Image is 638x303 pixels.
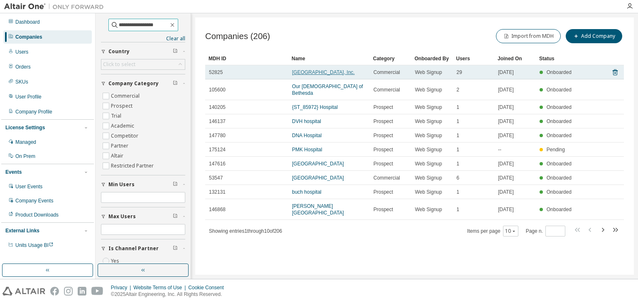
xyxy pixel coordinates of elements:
[373,175,400,181] span: Commercial
[111,121,136,131] label: Academic
[15,183,42,190] div: User Events
[292,189,321,195] a: buch hospital
[415,175,442,181] span: Web Signup
[292,133,321,138] a: DNA Hospital
[373,69,400,76] span: Commercial
[292,161,344,167] a: [GEOGRAPHIC_DATA]
[111,131,140,141] label: Competitor
[101,42,185,61] button: Country
[78,287,86,296] img: linkedin.svg
[111,101,134,111] label: Prospect
[498,52,532,65] div: Joined On
[15,153,35,160] div: On Prem
[15,197,53,204] div: Company Events
[547,104,572,110] span: Onboarded
[456,69,462,76] span: 29
[415,206,442,213] span: Web Signup
[467,226,518,236] span: Items per page
[5,227,39,234] div: External Links
[547,189,572,195] span: Onboarded
[101,175,185,194] button: Min Users
[456,118,459,125] span: 1
[111,151,125,161] label: Altair
[456,175,459,181] span: 6
[209,104,226,111] span: 140205
[415,118,442,125] span: Web Signup
[173,80,178,87] span: Clear filter
[415,52,449,65] div: Onboarded By
[101,59,185,69] div: Click to select
[415,189,442,195] span: Web Signup
[292,203,344,216] a: [PERSON_NAME][GEOGRAPHIC_DATA]
[209,69,223,76] span: 52825
[101,207,185,226] button: Max Users
[5,169,22,175] div: Events
[111,111,123,121] label: Trial
[292,104,338,110] a: {ST_85972} Hospital
[373,86,400,93] span: Commercial
[111,291,229,298] p: © 2025 Altair Engineering, Inc. All Rights Reserved.
[209,160,226,167] span: 147616
[373,118,393,125] span: Prospect
[209,228,282,234] span: Showing entries 1 through 10 of 206
[456,160,459,167] span: 1
[173,213,178,220] span: Clear filter
[373,132,393,139] span: Prospect
[173,181,178,188] span: Clear filter
[91,287,103,296] img: youtube.svg
[173,48,178,55] span: Clear filter
[498,86,514,93] span: [DATE]
[111,91,141,101] label: Commercial
[415,146,442,153] span: Web Signup
[498,189,514,195] span: [DATE]
[133,284,188,291] div: Website Terms of Use
[547,87,572,93] span: Onboarded
[173,245,178,252] span: Clear filter
[498,69,514,76] span: [DATE]
[547,207,572,212] span: Onboarded
[456,206,459,213] span: 1
[101,74,185,93] button: Company Category
[209,132,226,139] span: 147780
[292,175,344,181] a: [GEOGRAPHIC_DATA]
[209,189,226,195] span: 132131
[456,52,491,65] div: Users
[547,133,572,138] span: Onboarded
[108,48,130,55] span: Country
[209,175,223,181] span: 53547
[101,35,185,42] a: Clear all
[15,94,42,100] div: User Profile
[5,124,45,131] div: License Settings
[415,132,442,139] span: Web Signup
[566,29,622,43] button: Add Company
[205,32,270,41] span: Companies (206)
[111,161,155,171] label: Restricted Partner
[101,239,185,258] button: Is Channel Partner
[373,146,393,153] span: Prospect
[15,34,42,40] div: Companies
[108,245,159,252] span: Is Channel Partner
[498,132,514,139] span: [DATE]
[547,118,572,124] span: Onboarded
[456,189,459,195] span: 1
[547,175,572,181] span: Onboarded
[456,104,459,111] span: 1
[505,228,516,234] button: 10
[209,52,285,65] div: MDH ID
[209,206,226,213] span: 146868
[373,206,393,213] span: Prospect
[111,284,133,291] div: Privacy
[15,212,59,218] div: Product Downloads
[209,86,226,93] span: 105600
[456,132,459,139] span: 1
[496,29,561,43] button: Import from MDH
[50,287,59,296] img: facebook.svg
[547,69,572,75] span: Onboarded
[108,213,136,220] span: Max Users
[292,52,366,65] div: Name
[415,160,442,167] span: Web Signup
[292,84,363,96] a: Our [DEMOGRAPHIC_DATA] of Bethesda
[15,79,28,85] div: SKUs
[498,160,514,167] span: [DATE]
[547,161,572,167] span: Onboarded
